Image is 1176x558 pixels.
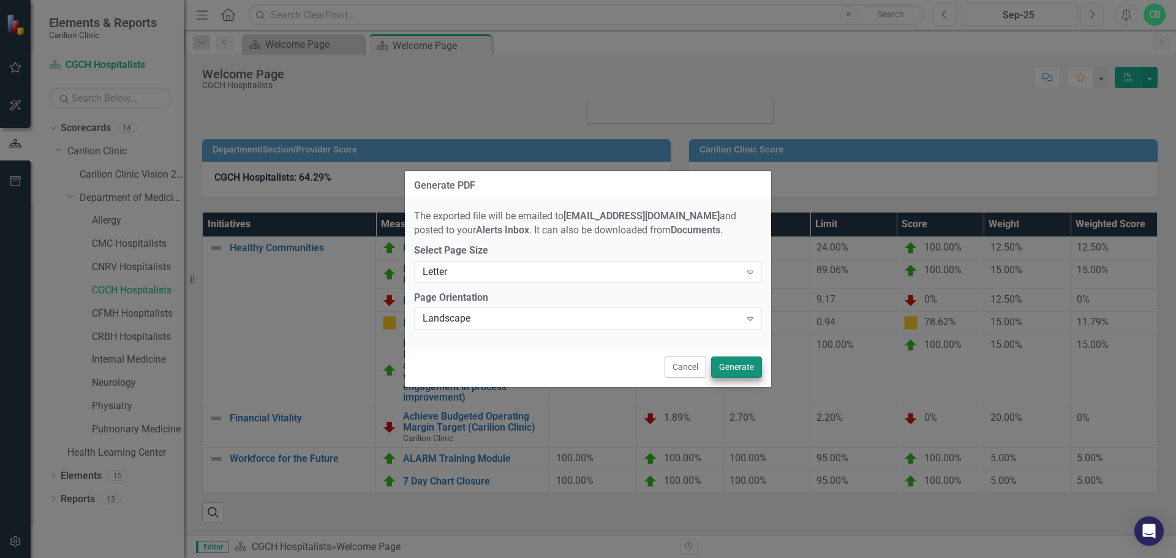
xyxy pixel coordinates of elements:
div: Generate PDF [414,180,475,191]
div: Landscape [423,312,741,326]
div: Open Intercom Messenger [1134,516,1164,546]
strong: Documents [671,224,720,236]
strong: Alerts Inbox [476,224,529,236]
label: Select Page Size [414,244,762,258]
strong: [EMAIL_ADDRESS][DOMAIN_NAME] [563,210,720,222]
button: Generate [711,356,762,378]
label: Page Orientation [414,291,762,305]
div: Letter [423,265,741,279]
button: Cancel [665,356,706,378]
span: The exported file will be emailed to and posted to your . It can also be downloaded from . [414,210,736,236]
